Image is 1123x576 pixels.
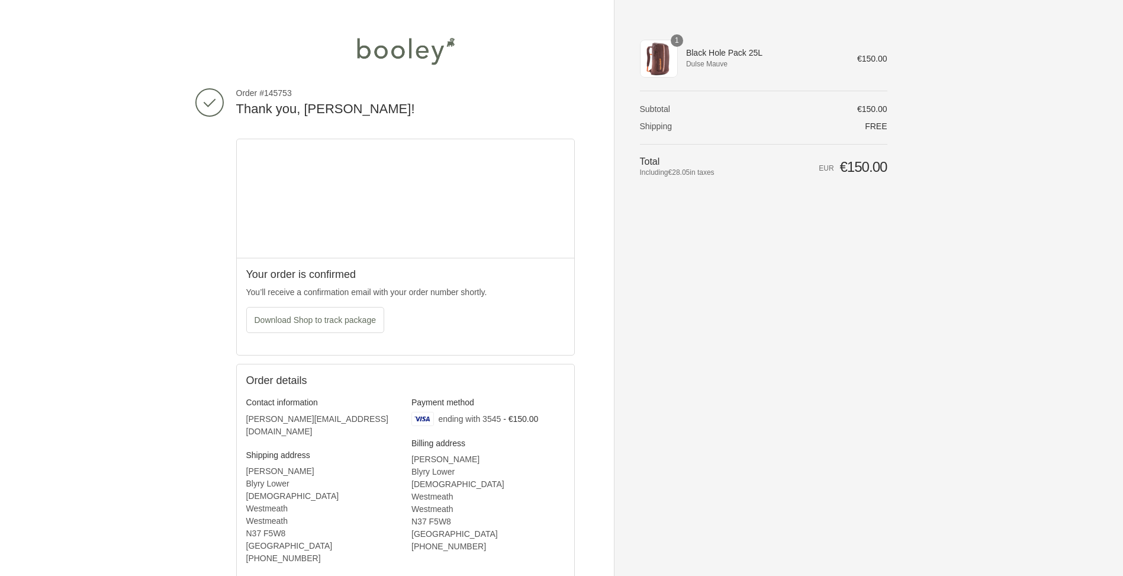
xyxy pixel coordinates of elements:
[865,121,887,131] span: Free
[640,104,759,114] th: Subtotal
[668,168,690,177] span: €28.05
[640,167,759,178] span: Including in taxes
[411,438,565,449] h3: Billing address
[246,465,400,565] address: [PERSON_NAME] Blyry Lower [DEMOGRAPHIC_DATA] Westmeath Westmeath N37 F5W8 [GEOGRAPHIC_DATA] ‎[PHO...
[236,88,575,98] span: Order #145753
[246,397,400,408] h3: Contact information
[246,268,565,281] h2: Your order is confirmed
[686,47,841,58] span: Black Hole Pack 25L
[671,34,683,47] span: 1
[839,159,887,175] span: €150.00
[411,397,565,408] h3: Payment method
[640,156,660,167] span: Total
[819,164,834,172] span: EUR
[438,414,501,424] span: ending with 3545
[255,315,376,325] span: Download Shop to track package
[686,59,841,69] span: Dulse Mauve
[246,414,388,436] bdo: [PERSON_NAME][EMAIL_ADDRESS][DOMAIN_NAME]
[411,453,565,553] address: [PERSON_NAME] Blyry Lower [DEMOGRAPHIC_DATA] Westmeath Westmeath N37 F5W8 [GEOGRAPHIC_DATA] ‎[PHO...
[246,286,565,299] p: You’ll receive a confirmation email with your order number shortly.
[236,101,575,118] h2: Thank you, [PERSON_NAME]!
[640,121,672,131] span: Shipping
[352,33,459,69] img: Booley
[640,40,678,78] img: Black Hole Pack 25L - Dulse Mauve
[246,374,406,388] h2: Order details
[857,104,887,114] span: €150.00
[246,450,400,460] h3: Shipping address
[857,54,887,63] span: €150.00
[237,139,575,258] iframe: Google map displaying pin point of shipping address: Westmeath, Westmeath
[503,414,538,424] span: - €150.00
[246,307,384,333] button: Download Shop to track package
[237,139,574,258] div: Google map displaying pin point of shipping address: Westmeath, Westmeath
